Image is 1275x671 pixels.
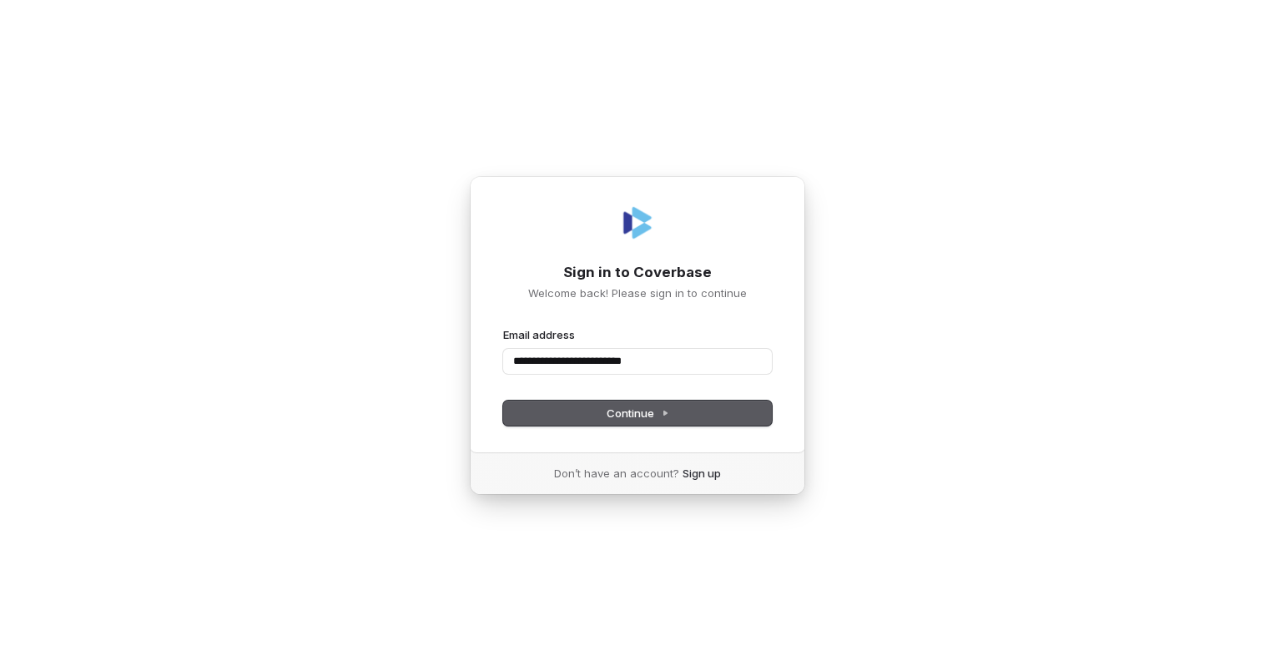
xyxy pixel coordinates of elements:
[617,203,658,243] img: Coverbase
[503,327,575,342] label: Email address
[503,263,772,283] h1: Sign in to Coverbase
[683,466,721,481] a: Sign up
[503,401,772,426] button: Continue
[503,285,772,300] p: Welcome back! Please sign in to continue
[554,466,679,481] span: Don’t have an account?
[607,406,669,421] span: Continue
